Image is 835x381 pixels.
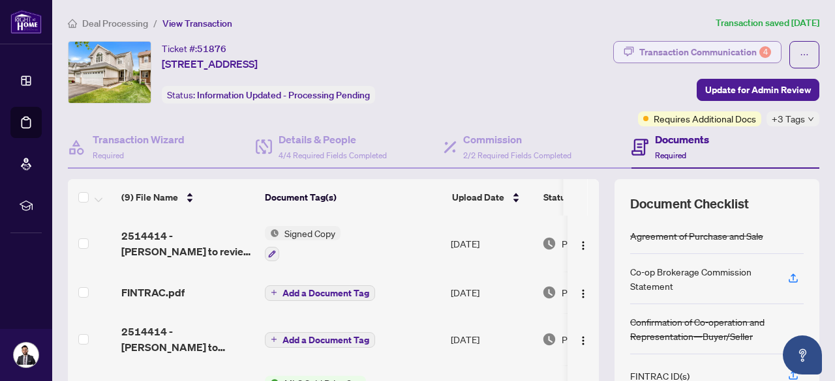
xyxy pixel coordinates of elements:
[265,284,375,301] button: Add a Document Tag
[265,226,341,261] button: Status IconSigned Copy
[630,229,763,243] div: Agreement of Purchase and Sale
[759,46,771,58] div: 4
[68,42,151,103] img: IMG-X12328089_1.jpg
[542,332,556,346] img: Document Status
[93,150,124,160] span: Required
[121,324,254,355] span: 2514414 - [PERSON_NAME] to review.pdf
[68,19,77,28] span: home
[279,132,387,147] h4: Details & People
[265,285,375,301] button: Add a Document Tag
[197,43,226,55] span: 51876
[446,216,537,272] td: [DATE]
[162,86,375,104] div: Status:
[578,289,588,299] img: Logo
[162,41,226,56] div: Ticket #:
[562,332,627,346] span: Pending Review
[162,56,258,72] span: [STREET_ADDRESS]
[282,335,369,345] span: Add a Document Tag
[463,132,571,147] h4: Commission
[10,10,42,34] img: logo
[265,332,375,348] button: Add a Document Tag
[808,116,814,122] span: down
[542,285,556,300] img: Document Status
[153,16,157,31] li: /
[265,226,279,240] img: Status Icon
[630,195,749,213] span: Document Checklist
[573,233,594,254] button: Logo
[446,272,537,313] td: [DATE]
[447,179,538,216] th: Upload Date
[116,179,260,216] th: (9) File Name
[578,335,588,346] img: Logo
[538,179,649,216] th: Status
[783,335,822,374] button: Open asap
[562,285,627,300] span: Pending Review
[271,336,277,343] span: plus
[121,285,185,300] span: FINTRAC.pdf
[542,236,556,251] img: Document Status
[613,41,782,63] button: Transaction Communication4
[630,264,772,293] div: Co-op Brokerage Commission Statement
[573,329,594,350] button: Logo
[446,313,537,365] td: [DATE]
[716,16,819,31] article: Transaction saved [DATE]
[655,132,709,147] h4: Documents
[543,190,570,205] span: Status
[197,89,370,101] span: Information Updated - Processing Pending
[578,240,588,251] img: Logo
[14,343,38,367] img: Profile Icon
[93,132,185,147] h4: Transaction Wizard
[772,111,805,126] span: +3 Tags
[573,282,594,303] button: Logo
[271,289,277,296] span: plus
[655,150,686,160] span: Required
[265,331,375,348] button: Add a Document Tag
[452,190,504,205] span: Upload Date
[800,50,809,59] span: ellipsis
[630,315,804,343] div: Confirmation of Co-operation and Representation—Buyer/Seller
[260,179,447,216] th: Document Tag(s)
[279,226,341,240] span: Signed Copy
[562,236,627,251] span: Pending Review
[697,79,819,101] button: Update for Admin Review
[279,150,387,160] span: 4/4 Required Fields Completed
[121,228,254,259] span: 2514414 - [PERSON_NAME] to review 1.pdf
[654,111,756,126] span: Requires Additional Docs
[639,42,771,63] div: Transaction Communication
[282,289,369,298] span: Add a Document Tag
[463,150,571,160] span: 2/2 Required Fields Completed
[162,18,232,29] span: View Transaction
[82,18,148,29] span: Deal Processing
[705,79,811,100] span: Update for Admin Review
[121,190,178,205] span: (9) File Name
